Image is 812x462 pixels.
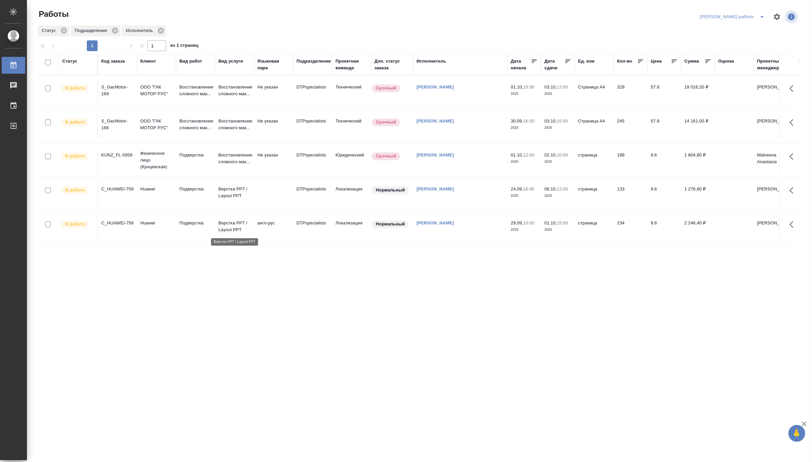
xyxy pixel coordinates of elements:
div: Дата сдачи [544,58,565,71]
div: Сумма [684,58,699,65]
a: [PERSON_NAME] [417,220,454,225]
td: Страница А4 [575,80,614,104]
div: Статус [38,26,69,36]
td: страница [575,216,614,240]
p: Восстановление сложного мак... [218,84,251,97]
p: 12:00 [557,84,568,90]
p: 02.10, [544,152,557,157]
td: 57.8 [647,114,681,138]
div: Подразделение [296,58,331,65]
p: В работе [65,221,85,227]
div: Исполнитель выполняет работу [61,220,94,229]
div: Проектная команда [336,58,368,71]
div: Исполнитель [417,58,446,65]
td: Страница А4 [575,114,614,138]
a: [PERSON_NAME] [417,84,454,90]
td: Технический [332,114,371,138]
p: 2025 [511,226,538,233]
p: Восстановление сложного мак... [179,84,212,97]
td: [PERSON_NAME] [754,216,793,240]
p: 2025 [511,125,538,131]
p: 2025 [544,158,571,165]
p: Исполнитель [126,27,155,34]
a: [PERSON_NAME] [417,118,454,123]
td: 57.8 [647,80,681,104]
button: Здесь прячутся важные кнопки [785,80,802,97]
td: 2 246,40 ₽ [681,216,715,240]
span: Работы [37,9,69,20]
p: 2025 [511,158,538,165]
div: Проектные менеджеры [757,58,789,71]
span: Настроить таблицу [769,9,785,25]
div: Оценка [718,58,734,65]
p: В работе [65,187,85,193]
div: Код заказа [101,58,125,65]
p: 2025 [544,91,571,97]
td: 19 016,20 ₽ [681,80,715,104]
div: Доп. статус заказа [375,58,410,71]
div: Исполнитель выполняет работу [61,118,94,127]
td: DTPspecialists [293,216,332,240]
p: В работе [65,85,85,92]
p: Подверстка [179,152,212,158]
p: 12:00 [523,152,534,157]
p: В работе [65,119,85,126]
button: Здесь прячутся важные кнопки [785,148,802,165]
button: Здесь прячутся важные кнопки [785,114,802,131]
p: 01.10, [544,220,557,225]
p: Huawei [140,186,173,192]
p: 10:30 [523,84,534,90]
div: Исполнитель выполняет работу [61,186,94,195]
div: Дата начала [511,58,531,71]
p: 03.10, [544,118,557,123]
span: Посмотреть информацию [785,10,799,23]
p: 29.09, [511,220,523,225]
p: ООО "ГАК МОТОР РУС" [140,84,173,97]
p: Верстка PPT / Layout PPT [218,220,251,233]
button: Здесь прячутся важные кнопки [785,216,802,233]
div: Исполнитель выполняет работу [61,84,94,93]
p: 16:40 [523,186,534,191]
p: 30.09, [511,118,523,123]
td: 133 [614,182,647,206]
td: 9.6 [647,182,681,206]
a: [PERSON_NAME] [417,186,454,191]
div: Клиент [140,58,156,65]
td: Юридический [332,148,371,172]
div: Цена [651,58,662,65]
p: 03.10, [544,84,557,90]
p: Восстановление сложного мак... [218,152,251,165]
p: Срочный [376,153,396,159]
p: 01.10, [511,84,523,90]
td: [PERSON_NAME] [754,80,793,104]
td: страница [575,182,614,206]
p: 24.09, [511,186,523,191]
td: англ-рус [254,216,293,240]
p: Подверстка [179,220,212,226]
p: 15:00 [557,118,568,123]
p: Восстановление сложного мак... [218,118,251,131]
p: 06.10, [544,186,557,191]
p: Подразделение [75,27,109,34]
td: Matveeva Anastasia [754,148,793,172]
div: C_HUAWEI-759 [101,186,134,192]
span: 🙏 [791,426,803,440]
td: 9.6 [647,216,681,240]
div: Исполнитель [122,26,166,36]
td: 9.6 [647,148,681,172]
div: Кол-во [617,58,632,65]
td: 188 [614,148,647,172]
p: 16:00 [523,118,534,123]
div: Языковая пара [257,58,290,71]
div: Статус [62,58,77,65]
p: 10:00 [523,220,534,225]
td: 329 [614,80,647,104]
p: Нормальный [376,221,405,227]
p: 2025 [544,192,571,199]
p: 2025 [511,192,538,199]
p: Huawei [140,220,173,226]
div: Ед. изм [578,58,595,65]
td: 234 [614,216,647,240]
p: Восстановление сложного мак... [179,118,212,131]
p: ООО "ГАК МОТОР РУС" [140,118,173,131]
